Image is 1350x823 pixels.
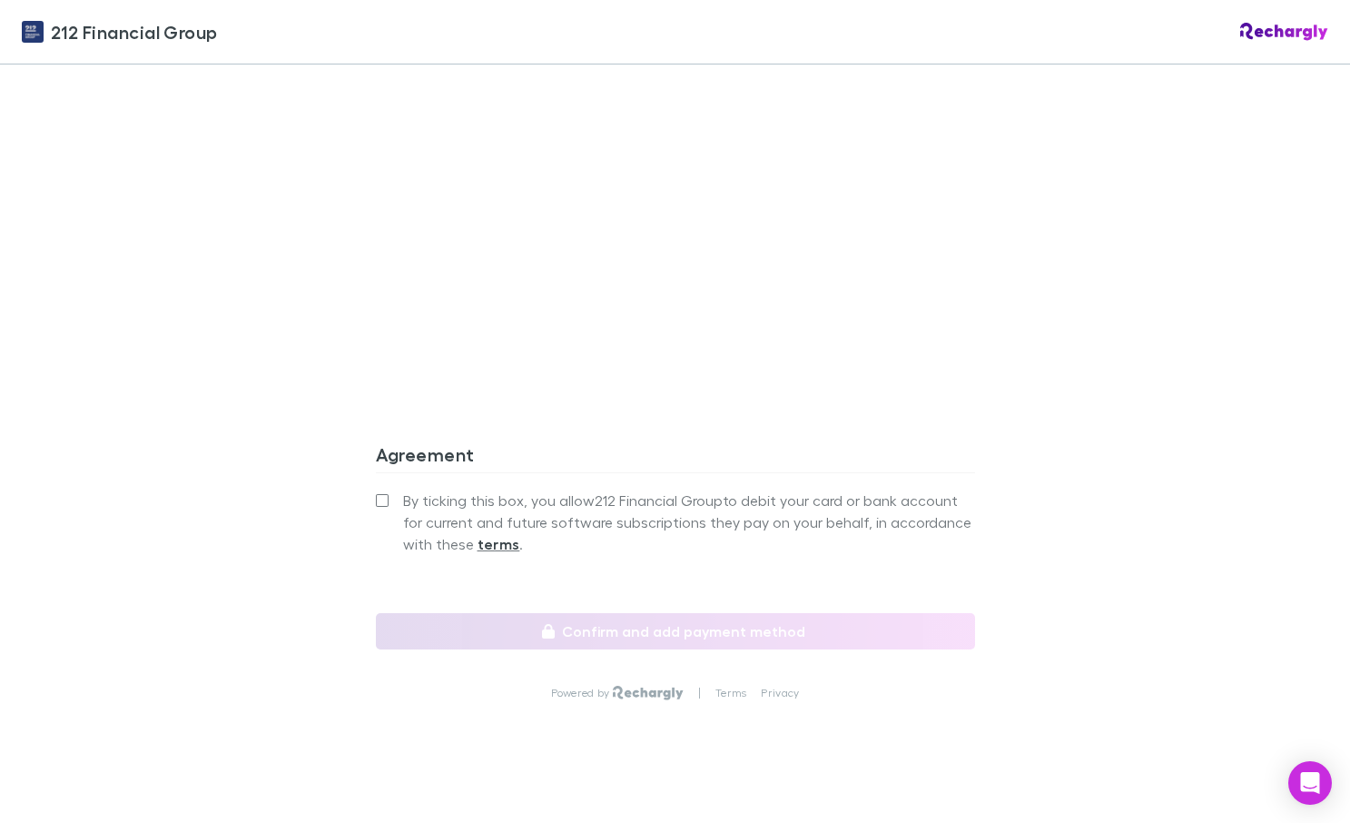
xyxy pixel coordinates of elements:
span: 212 Financial Group [51,18,218,45]
span: By ticking this box, you allow 212 Financial Group to debit your card or bank account for current... [403,490,975,555]
a: Privacy [761,686,799,700]
p: Powered by [551,686,614,700]
p: | [698,686,701,700]
img: Rechargly Logo [1240,23,1328,41]
h3: Agreement [376,443,975,472]
img: 212 Financial Group's Logo [22,21,44,43]
a: Terms [715,686,746,700]
button: Confirm and add payment method [376,613,975,649]
img: Rechargly Logo [613,686,683,700]
strong: terms [478,535,520,553]
div: Open Intercom Messenger [1288,761,1332,805]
